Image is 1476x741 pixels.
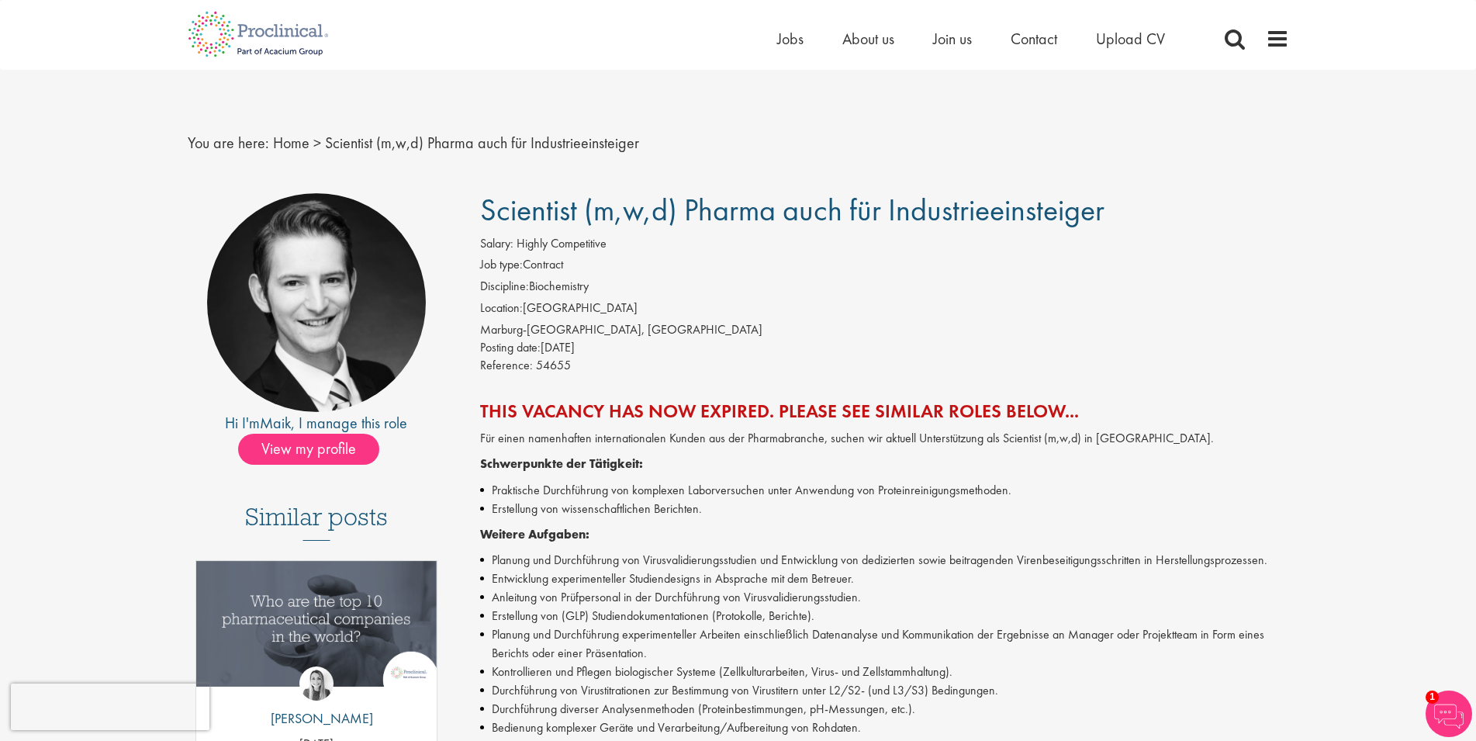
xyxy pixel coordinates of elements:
span: 1 [1426,691,1439,704]
a: View my profile [238,437,395,457]
h3: Similar posts [245,504,388,541]
span: Scientist (m,w,d) Pharma auch für Industrieeinsteiger [480,190,1104,230]
li: Anleitung von Prüfpersonal in der Durchführung von Virusvalidierungsstudien. [480,588,1289,607]
li: Kontrollieren und Pflegen biologischer Systeme (Zellkulturarbeiten, Virus- und Zellstammhaltung). [480,663,1289,681]
a: Link to a post [196,561,437,698]
div: Hi I'm , I manage this role [188,412,446,435]
span: Posting date: [480,339,541,355]
img: Chatbot [1426,691,1472,737]
a: Maik [260,413,291,433]
span: 54655 [536,357,571,373]
h2: This vacancy has now expired. Please see similar roles below... [480,401,1289,421]
li: Planung und Durchführung von Virusvalidierungsstudien und Entwicklung von dedizierten sowie beitr... [480,551,1289,570]
strong: Weitere Aufgaben: [480,526,589,542]
span: > [313,133,321,153]
p: Für einen namenhaften internationalen Kunden aus der Pharmabranche, suchen wir aktuell Unterstütz... [480,430,1289,448]
a: Contact [1011,29,1057,49]
li: Entwicklung experimenteller Studiendesigns in Absprache mit dem Betreuer. [480,570,1289,588]
div: [DATE] [480,339,1289,357]
label: Salary: [480,235,513,253]
label: Location: [480,300,523,317]
a: Hannah Burke [PERSON_NAME] [259,667,373,736]
span: Highly Competitive [517,235,607,251]
li: Durchführung von Virustitrationen zur Bestimmung von Virustitern unter L2/S2- (und L3/S3) Bedingu... [480,681,1289,700]
li: Contract [480,256,1289,278]
img: imeage of recruiter Maik Thieme [207,193,426,412]
div: Marburg-[GEOGRAPHIC_DATA], [GEOGRAPHIC_DATA] [480,321,1289,339]
img: Top 10 pharmaceutical companies in the world 2025 [196,561,437,686]
li: Praktische Durchführung von komplexen Laborversuchen unter Anwendung von Proteinreinigungsmethoden. [480,481,1289,500]
label: Reference: [480,357,533,375]
a: About us [842,29,894,49]
strong: Schwerpunkte der Tätigkeit: [480,455,643,472]
li: Bedienung komplexer Geräte und Verarbeitung/Aufbereitung von Rohdaten. [480,718,1289,737]
a: Jobs [777,29,804,49]
label: Discipline: [480,278,529,296]
span: View my profile [238,434,379,465]
li: Erstellung von (GLP) Studiendokumentationen (Protokolle, Berichte). [480,607,1289,625]
li: Erstellung von wissenschaftlichen Berichten. [480,500,1289,518]
a: Join us [933,29,972,49]
label: Job type: [480,256,523,274]
li: [GEOGRAPHIC_DATA] [480,300,1289,321]
a: breadcrumb link [273,133,309,153]
p: [PERSON_NAME] [259,708,373,729]
iframe: reCAPTCHA [11,684,209,730]
li: Durchführung diverser Analysenmethoden (Proteinbestimmungen, pH-Messungen, etc.). [480,700,1289,718]
img: Hannah Burke [299,667,334,701]
span: You are here: [188,133,269,153]
li: Biochemistry [480,278,1289,300]
span: Scientist (m,w,d) Pharma auch für Industrieeinsteiger [325,133,639,153]
a: Upload CV [1096,29,1165,49]
li: Planung und Durchführung experimenteller Arbeiten einschließlich Datenanalyse und Kommunikation d... [480,625,1289,663]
